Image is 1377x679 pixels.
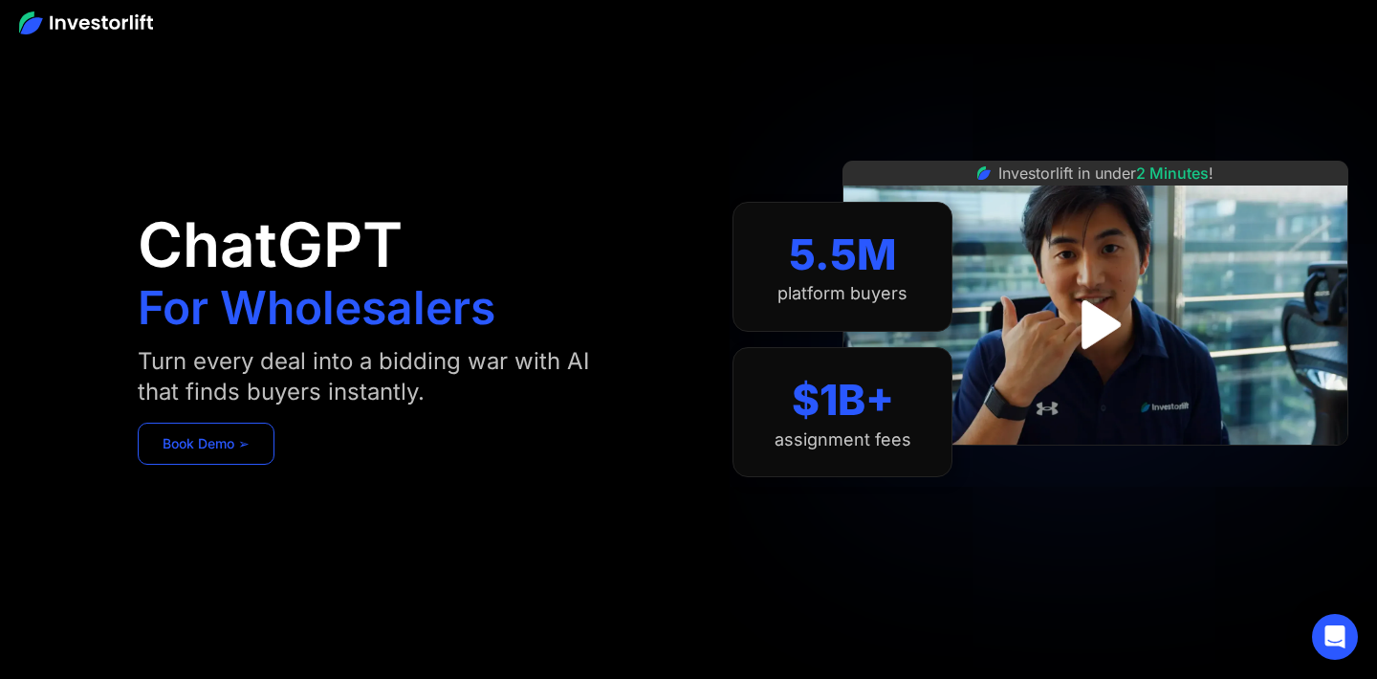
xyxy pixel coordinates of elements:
[775,429,911,450] div: assignment fees
[1136,164,1209,183] span: 2 Minutes
[998,162,1213,185] div: Investorlift in under !
[1053,282,1138,367] a: open lightbox
[952,455,1239,478] iframe: Customer reviews powered by Trustpilot
[138,346,627,407] div: Turn every deal into a bidding war with AI that finds buyers instantly.
[138,214,403,275] h1: ChatGPT
[792,375,894,426] div: $1B+
[138,423,274,465] a: Book Demo ➢
[777,283,907,304] div: platform buyers
[138,285,495,331] h1: For Wholesalers
[1312,614,1358,660] div: Open Intercom Messenger
[789,230,897,280] div: 5.5M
